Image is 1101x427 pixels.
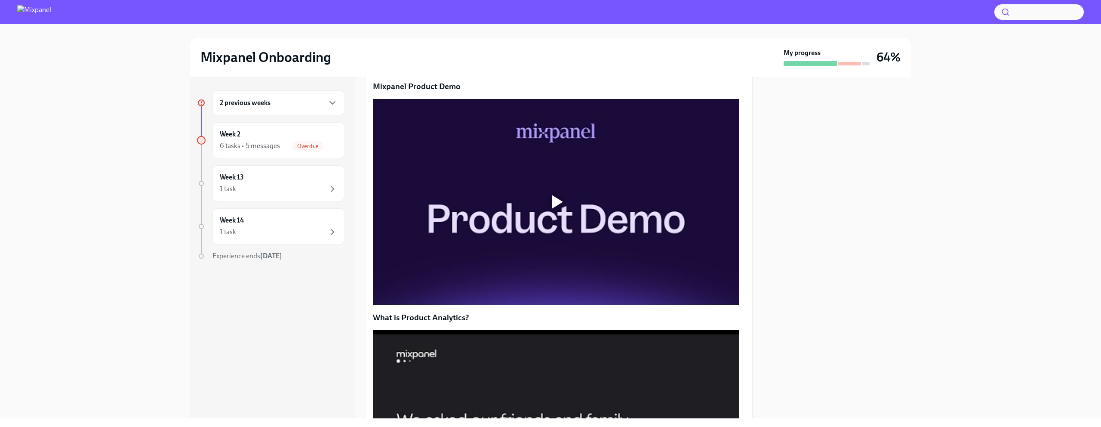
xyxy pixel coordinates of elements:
span: Overdue [292,143,324,149]
div: 2 previous weeks [212,90,345,115]
img: Mixpanel [17,5,51,19]
div: 1 task [220,184,236,194]
a: Week 131 task [197,165,345,201]
strong: My progress [784,48,821,58]
span: Experience ends [212,252,282,260]
h6: Week 13 [220,173,244,182]
h6: 2 previous weeks [220,98,271,108]
div: 6 tasks • 5 messages [220,141,280,151]
strong: [DATE] [260,252,282,260]
a: Week 141 task [197,208,345,244]
h3: 64% [876,50,901,65]
h2: Mixpanel Onboarding [200,49,331,66]
p: What is Product Analytics? [373,312,745,323]
h6: Week 2 [220,130,240,139]
div: 1 task [220,227,236,237]
h6: Week 14 [220,216,244,225]
p: Mixpanel Product Demo [373,81,745,92]
a: Week 26 tasks • 5 messagesOverdue [197,122,345,158]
